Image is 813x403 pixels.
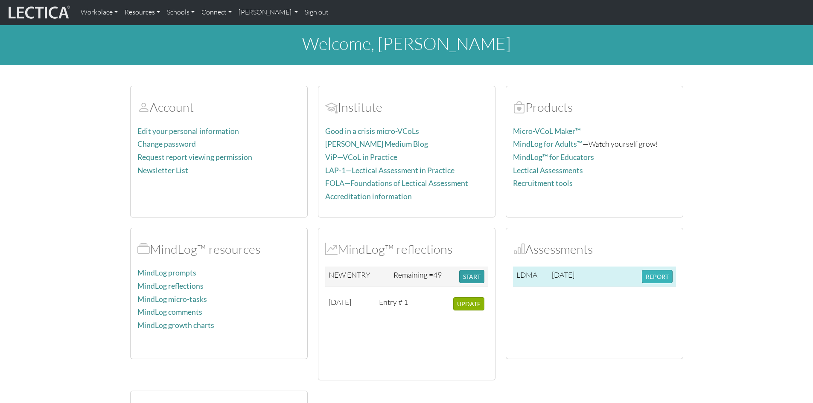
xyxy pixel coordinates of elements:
[329,297,351,307] span: [DATE]
[325,192,412,201] a: Accreditation information
[301,3,332,21] a: Sign out
[325,153,397,162] a: ViP—VCoL in Practice
[137,268,196,277] a: MindLog prompts
[513,100,676,115] h2: Products
[513,166,583,175] a: Lectical Assessments
[642,270,673,283] button: REPORT
[137,281,204,290] a: MindLog reflections
[137,166,188,175] a: Newsletter List
[390,267,456,287] td: Remaining =
[137,295,207,304] a: MindLog micro-tasks
[513,127,581,136] a: Micro-VCoL Maker™
[137,99,150,115] span: Account
[198,3,235,21] a: Connect
[513,267,549,287] td: LDMA
[513,153,594,162] a: MindLog™ for Educators
[453,297,484,310] button: UPDATE
[137,307,202,316] a: MindLog comments
[513,139,583,148] a: MindLog for Adults™
[513,138,676,150] p: —Watch yourself grow!
[433,270,442,279] span: 49
[137,139,196,148] a: Change password
[513,179,573,188] a: Recruitment tools
[513,241,525,257] span: Assessments
[235,3,301,21] a: [PERSON_NAME]
[77,3,121,21] a: Workplace
[459,270,484,283] button: START
[457,300,481,307] span: UPDATE
[376,294,414,314] td: Entry # 1
[137,321,214,330] a: MindLog growth charts
[325,99,338,115] span: Account
[325,100,488,115] h2: Institute
[325,127,419,136] a: Good in a crisis micro-VCoLs
[137,100,300,115] h2: Account
[137,241,150,257] span: MindLog™ resources
[325,139,428,148] a: [PERSON_NAME] Medium Blog
[325,267,390,287] td: NEW ENTRY
[325,242,488,257] h2: MindLog™ reflections
[325,241,338,257] span: MindLog
[137,127,239,136] a: Edit your personal information
[325,179,468,188] a: FOLA—Foundations of Lectical Assessment
[163,3,198,21] a: Schools
[6,4,70,20] img: lecticalive
[137,153,252,162] a: Request report viewing permission
[513,242,676,257] h2: Assessments
[121,3,163,21] a: Resources
[137,242,300,257] h2: MindLog™ resources
[513,99,525,115] span: Products
[325,166,455,175] a: LAP-1—Lectical Assessment in Practice
[552,270,574,279] span: [DATE]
